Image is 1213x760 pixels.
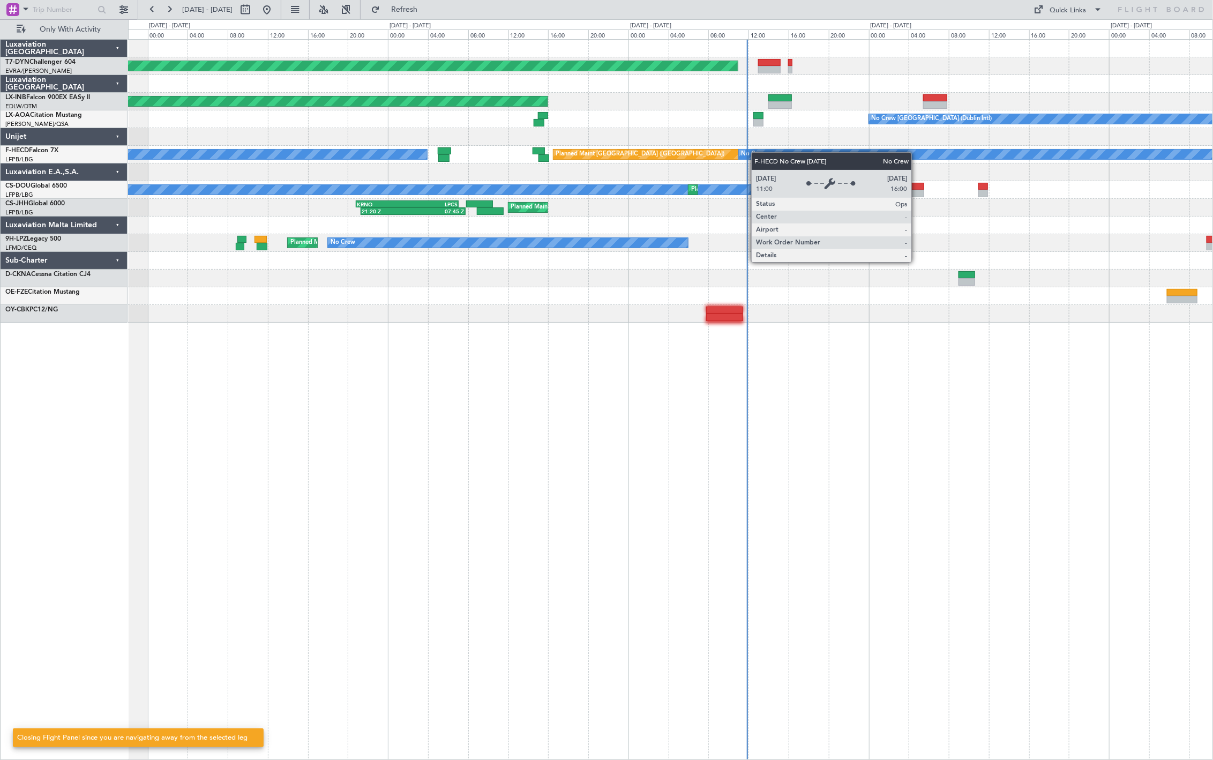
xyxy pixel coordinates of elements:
[669,29,709,39] div: 04:00
[390,21,431,31] div: [DATE] - [DATE]
[5,244,36,252] a: LFMD/CEQ
[5,271,91,278] a: D-CKNACessna Citation CJ4
[5,112,82,118] a: LX-AOACitation Mustang
[5,289,80,295] a: OE-FZECitation Mustang
[17,733,248,743] div: Closing Flight Panel since you are navigating away from the selected leg
[588,29,628,39] div: 20:00
[5,200,28,207] span: CS-JHH
[1109,29,1149,39] div: 00:00
[382,6,427,13] span: Refresh
[1069,29,1109,39] div: 20:00
[5,236,27,242] span: 9H-LPZ
[691,182,860,198] div: Planned Maint [GEOGRAPHIC_DATA] ([GEOGRAPHIC_DATA])
[748,29,789,39] div: 12:00
[5,271,31,278] span: D-CKNA
[5,183,31,189] span: CS-DOU
[949,29,989,39] div: 08:00
[148,29,188,39] div: 00:00
[5,120,69,128] a: [PERSON_NAME]/QSA
[872,111,992,127] div: No Crew [GEOGRAPHIC_DATA] (Dublin Intl)
[5,289,28,295] span: OE-FZE
[388,29,428,39] div: 00:00
[331,235,355,251] div: No Crew
[789,29,829,39] div: 16:00
[413,208,465,214] div: 07:45 Z
[508,29,549,39] div: 12:00
[149,21,191,31] div: [DATE] - [DATE]
[556,146,725,162] div: Planned Maint [GEOGRAPHIC_DATA] ([GEOGRAPHIC_DATA])
[5,236,61,242] a: 9H-LPZLegacy 500
[33,2,94,18] input: Trip Number
[1050,5,1087,16] div: Quick Links
[5,147,29,154] span: F-HECD
[428,29,468,39] div: 04:00
[228,29,268,39] div: 08:00
[871,21,912,31] div: [DATE] - [DATE]
[5,191,33,199] a: LFPB/LBG
[12,21,116,38] button: Only With Activity
[5,94,26,101] span: LX-INB
[407,201,458,207] div: LPCS
[1111,21,1152,31] div: [DATE] - [DATE]
[366,1,430,18] button: Refresh
[308,29,348,39] div: 16:00
[362,208,413,214] div: 21:20 Z
[628,29,669,39] div: 00:00
[290,235,410,251] div: Planned Maint Nice ([GEOGRAPHIC_DATA])
[630,21,671,31] div: [DATE] - [DATE]
[708,29,748,39] div: 08:00
[5,59,76,65] a: T7-DYNChallenger 604
[182,5,233,14] span: [DATE] - [DATE]
[348,29,388,39] div: 20:00
[5,59,29,65] span: T7-DYN
[548,29,588,39] div: 16:00
[268,29,308,39] div: 12:00
[5,102,37,110] a: EDLW/DTM
[829,29,869,39] div: 20:00
[357,201,407,207] div: KRNO
[5,67,72,75] a: EVRA/[PERSON_NAME]
[28,26,113,33] span: Only With Activity
[5,307,58,313] a: OY-CBKPC12/NG
[742,146,766,162] div: No Crew
[5,155,33,163] a: LFPB/LBG
[5,208,33,217] a: LFPB/LBG
[5,147,58,154] a: F-HECDFalcon 7X
[1149,29,1189,39] div: 04:00
[5,200,65,207] a: CS-JHHGlobal 6000
[511,199,680,215] div: Planned Maint [GEOGRAPHIC_DATA] ([GEOGRAPHIC_DATA])
[188,29,228,39] div: 04:00
[989,29,1029,39] div: 12:00
[1029,1,1108,18] button: Quick Links
[5,183,67,189] a: CS-DOUGlobal 6500
[1029,29,1069,39] div: 16:00
[869,29,909,39] div: 00:00
[468,29,508,39] div: 08:00
[5,94,90,101] a: LX-INBFalcon 900EX EASy II
[5,112,30,118] span: LX-AOA
[909,29,949,39] div: 04:00
[5,307,29,313] span: OY-CBK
